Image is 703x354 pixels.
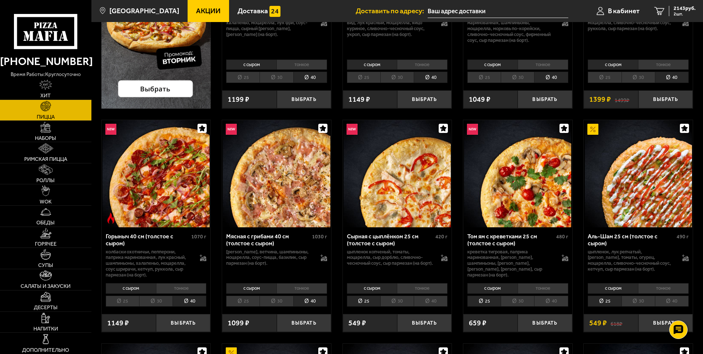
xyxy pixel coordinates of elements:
img: Новинка [226,124,237,135]
span: Доставить по адресу: [356,7,428,14]
li: 25 [226,296,260,307]
li: 40 [293,72,327,83]
span: Десерты [34,305,58,310]
li: с сыром [106,283,156,293]
span: Хит [40,93,51,98]
span: 1399 ₽ [589,96,611,103]
div: Мясная с грибами 40 см (толстое с сыром) [226,233,310,247]
li: с сыром [226,283,276,293]
input: Ваш адрес доставки [428,4,568,18]
span: В кабинет [608,7,639,14]
li: тонкое [518,283,568,293]
span: проспект Обуховской Обороны, 54 [428,4,568,18]
p: [PERSON_NAME], ветчина, шампиньоны, моцарелла, соус-пицца, базилик, сыр пармезан (на борт). [226,249,313,267]
button: Выбрать [638,314,693,332]
span: 1199 ₽ [228,96,249,103]
li: 30 [501,296,534,307]
span: 2 шт. [674,12,696,16]
button: Выбрать [277,90,331,108]
img: Острое блюдо [105,213,116,224]
li: тонкое [276,59,327,70]
li: с сыром [226,59,276,70]
li: тонкое [518,59,568,70]
li: 40 [414,72,447,83]
img: 15daf4d41897b9f0e9f617042186c801.svg [269,6,280,17]
span: 2143 руб. [674,6,696,11]
li: тонкое [397,283,447,293]
button: Выбрать [156,314,210,332]
span: Супы [38,263,53,268]
img: Мясная с грибами 40 см (толстое с сыром) [223,120,330,227]
a: НовинкаСырная с цыплёнком 25 см (толстое с сыром) [343,120,452,227]
li: с сыром [588,283,638,293]
span: Горячее [35,241,57,246]
span: [GEOGRAPHIC_DATA] [109,7,179,14]
span: Обеды [36,220,55,225]
span: 1149 ₽ [107,319,129,327]
li: тонкое [638,283,689,293]
button: Выбрать [518,90,572,108]
span: 1049 ₽ [469,96,490,103]
span: 659 ₽ [469,319,486,327]
span: Наборы [35,136,56,141]
span: 1030 г [312,234,327,240]
span: Роллы [36,178,55,183]
li: 30 [622,72,655,83]
span: 1099 ₽ [228,319,249,327]
li: 25 [347,72,380,83]
p: цыпленок копченый, томаты, моцарелла, сыр дорблю, сливочно-чесночный соус, сыр пармезан (на борт). [347,249,434,267]
li: тонкое [276,283,327,293]
li: 40 [655,296,689,307]
img: Акционный [587,124,598,135]
li: 25 [588,296,621,307]
span: 1070 г [191,234,206,240]
a: АкционныйАль-Шам 25 см (толстое с сыром) [584,120,693,227]
li: 25 [467,296,501,307]
li: 30 [139,296,173,307]
button: Выбрать [277,314,331,332]
span: Салаты и закуски [21,283,70,289]
li: 40 [534,296,568,307]
span: Доставка [238,7,268,14]
span: Напитки [33,326,58,331]
s: 618 ₽ [610,319,622,327]
li: 30 [501,72,534,83]
li: с сыром [347,59,397,70]
li: 25 [347,296,380,307]
p: ветчина, корнишоны, паприка маринованная, шампиньоны, моцарелла, морковь по-корейски, сливочно-че... [467,14,554,43]
p: цыпленок, лук репчатый, [PERSON_NAME], томаты, огурец, моцарелла, сливочно-чесночный соус, кетчуп... [588,249,675,272]
p: фарш болоньезе, пепперони, халапеньо, моцарелла, лук фри, соус-пицца, сырный [PERSON_NAME], [PERS... [226,14,313,37]
button: Выбрать [638,90,693,108]
span: 420 г [435,234,447,240]
li: с сыром [588,59,638,70]
li: 30 [380,72,414,83]
img: Том ям с креветками 25 см (толстое с сыром) [464,120,571,227]
p: креветка тигровая, паприка маринованная, [PERSON_NAME], шампиньоны, [PERSON_NAME], [PERSON_NAME],... [467,249,554,278]
span: Дополнительно [22,347,69,353]
li: тонкое [638,59,689,70]
li: 40 [173,296,206,307]
a: НовинкаОстрое блюдоГорыныч 40 см (толстое с сыром) [102,120,211,227]
li: 25 [226,72,260,83]
a: НовинкаМясная с грибами 40 см (толстое с сыром) [222,120,331,227]
li: 25 [106,296,139,307]
li: 40 [414,296,447,307]
button: Выбрать [397,314,452,332]
span: Пицца [37,114,55,119]
span: 549 ₽ [348,319,366,327]
p: фарш из лосося, томаты, сыр сулугуни, моцарелла, сливочно-чесночный соус, руккола, сыр пармезан (... [588,14,675,32]
li: с сыром [467,283,518,293]
li: 30 [380,296,414,307]
span: Акции [196,7,221,14]
span: 490 г [677,234,689,240]
li: тонкое [156,283,207,293]
a: НовинкаТом ям с креветками 25 см (толстое с сыром) [463,120,572,227]
span: 549 ₽ [589,319,607,327]
li: 25 [467,72,501,83]
span: WOK [40,199,52,204]
div: Горыныч 40 см (толстое с сыром) [106,233,190,247]
img: Новинка [347,124,358,135]
li: с сыром [467,59,518,70]
div: Аль-Шам 25 см (толстое с сыром) [588,233,675,247]
button: Выбрать [518,314,572,332]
